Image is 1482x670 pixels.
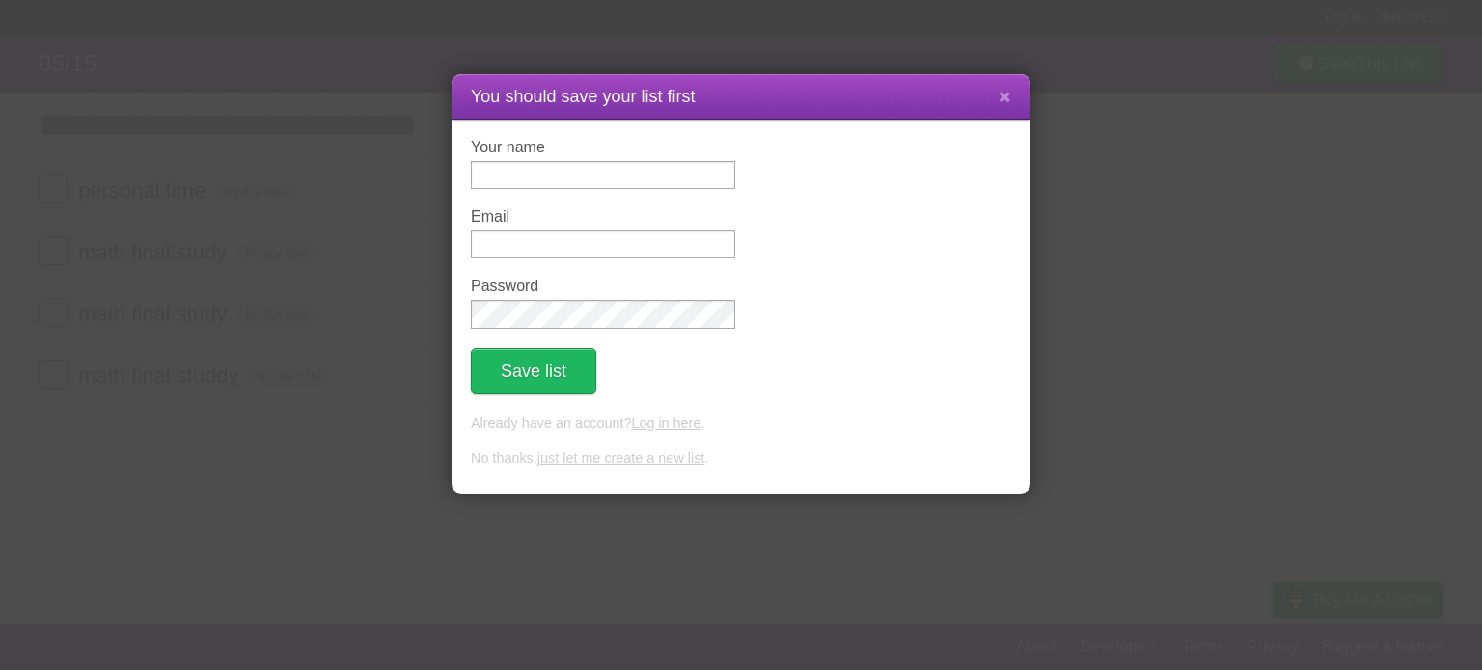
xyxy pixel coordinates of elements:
a: just let me create a new list [537,450,705,466]
h1: You should save your list first [471,84,1011,110]
a: Log in here [631,415,700,431]
label: Email [471,208,735,226]
button: Save list [471,348,596,394]
label: Password [471,278,735,295]
p: Already have an account? . [471,414,1011,435]
label: Your name [471,139,735,156]
p: No thanks, . [471,448,1011,469]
